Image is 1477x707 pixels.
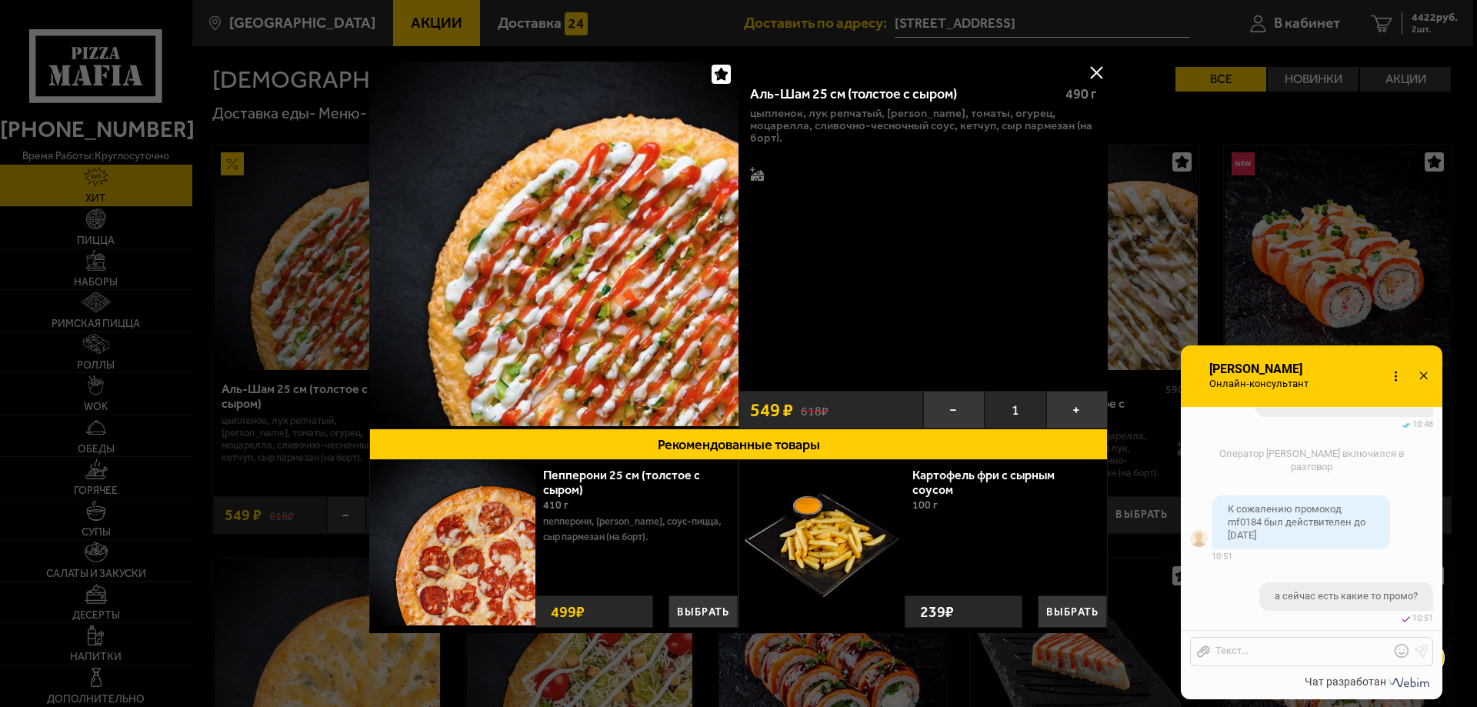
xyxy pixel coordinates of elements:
span: 10:51 [1212,552,1232,562]
span: 10:48 [1412,419,1433,429]
button: + [1046,391,1108,429]
a: Картофель фри с сырным соусом [912,468,1055,497]
img: Аль-Шам 25 см (толстое с сыром) [369,57,738,426]
button: Выбрать [668,595,738,628]
span: а сейчас есть какие то промо? [1275,590,1418,603]
span: 10:51 [1412,613,1433,623]
span: [PERSON_NAME] [1208,362,1318,376]
s: 618 ₽ [801,402,829,418]
span: Оператор [PERSON_NAME] включился в разговор [1219,448,1404,472]
span: 490 г [1065,85,1096,102]
span: Онлайн-консультант [1208,378,1318,390]
span: 1 [985,391,1046,429]
span: 410 г [543,499,568,512]
button: Рекомендованные товары [369,429,1108,460]
span: 549 ₽ [750,401,793,419]
strong: 239 ₽ [916,596,958,627]
button: Выбрать [1038,595,1107,628]
button: − [923,391,985,429]
p: пепперони, [PERSON_NAME], соус-пицца, сыр пармезан (на борт). [543,514,726,545]
img: visitor_avatar_default.png [1190,529,1208,547]
a: Чат разработан [1305,675,1432,688]
div: Аль-Шам 25 см (толстое с сыром) [750,86,1052,103]
p: цыпленок, лук репчатый, [PERSON_NAME], томаты, огурец, моцарелла, сливочно-чесночный соус, кетчуп... [750,107,1096,144]
span: К сожалению промокод mf0184 был действителен до [DATE] [1228,503,1365,541]
span: 100 г [912,499,938,512]
a: Пепперони 25 см (толстое с сыром) [543,468,700,497]
strong: 499 ₽ [547,596,588,627]
a: Аль-Шам 25 см (толстое с сыром) [369,57,738,429]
